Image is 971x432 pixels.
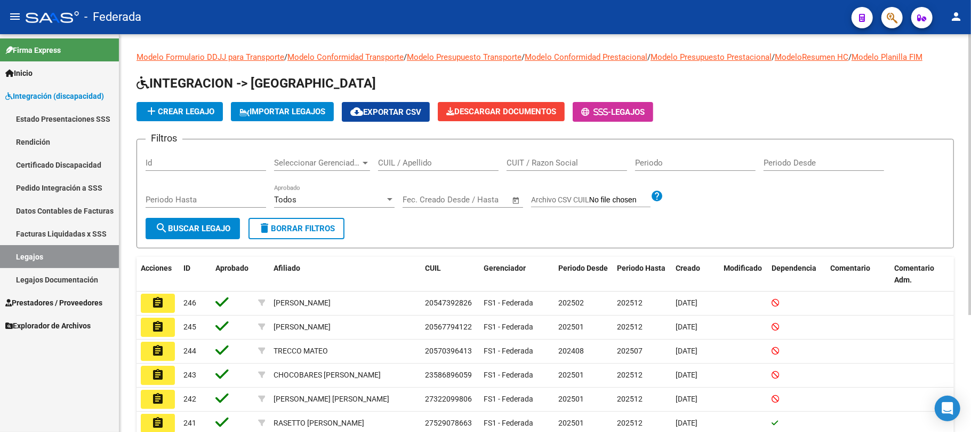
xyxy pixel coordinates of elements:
span: 244 [183,347,196,355]
a: Modelo Formulario DDJJ para Transporte [137,52,284,62]
mat-icon: add [145,105,158,117]
mat-icon: menu [9,10,21,23]
a: Modelo Conformidad Transporte [287,52,404,62]
span: 23586896059 [425,371,472,379]
span: 20570396413 [425,347,472,355]
span: 27529078663 [425,419,472,427]
span: Acciones [141,264,172,272]
span: Exportar CSV [350,107,421,117]
a: Modelo Conformidad Prestacional [525,52,647,62]
div: [PERSON_NAME] [PERSON_NAME] [274,393,389,405]
span: 202512 [617,299,643,307]
span: 243 [183,371,196,379]
span: 202512 [617,419,643,427]
span: 242 [183,395,196,403]
mat-icon: assignment [151,296,164,309]
datatable-header-cell: Comentario [826,257,890,292]
span: FS1 - Federada [484,371,533,379]
span: 202507 [617,347,643,355]
datatable-header-cell: ID [179,257,211,292]
span: 202501 [558,371,584,379]
datatable-header-cell: CUIL [421,257,479,292]
span: FS1 - Federada [484,347,533,355]
span: Periodo Desde [558,264,608,272]
button: Buscar Legajo [146,218,240,239]
span: - [581,107,611,117]
button: Open calendar [510,194,523,207]
div: RASETTO [PERSON_NAME] [274,417,364,429]
span: 202501 [558,323,584,331]
input: Fecha inicio [403,195,446,205]
datatable-header-cell: Afiliado [269,257,421,292]
a: ModeloResumen HC [775,52,848,62]
div: [PERSON_NAME] [274,297,331,309]
datatable-header-cell: Periodo Hasta [613,257,671,292]
input: Archivo CSV CUIL [589,195,651,205]
mat-icon: delete [258,222,271,234]
mat-icon: assignment [151,417,164,429]
span: 202512 [617,395,643,403]
span: 202501 [558,419,584,427]
span: Gerenciador [484,264,526,272]
span: Explorador de Archivos [5,320,91,332]
div: TRECCO MATEO [274,345,328,357]
span: 202512 [617,371,643,379]
span: FS1 - Federada [484,323,533,331]
span: [DATE] [676,395,697,403]
span: Seleccionar Gerenciador [274,158,360,168]
datatable-header-cell: Aprobado [211,257,254,292]
span: 246 [183,299,196,307]
span: 202502 [558,299,584,307]
a: Modelo Presupuesto Transporte [407,52,521,62]
span: Crear Legajo [145,107,214,116]
datatable-header-cell: Creado [671,257,719,292]
span: Comentario [830,264,870,272]
span: Firma Express [5,44,61,56]
span: Aprobado [215,264,248,272]
span: Periodo Hasta [617,264,665,272]
span: 202512 [617,323,643,331]
button: IMPORTAR LEGAJOS [231,102,334,121]
span: Descargar Documentos [446,107,556,116]
a: Modelo Presupuesto Prestacional [651,52,772,62]
span: [DATE] [676,371,697,379]
button: Descargar Documentos [438,102,565,121]
div: [PERSON_NAME] [274,321,331,333]
h3: Filtros [146,131,182,146]
mat-icon: assignment [151,320,164,333]
span: INTEGRACION -> [GEOGRAPHIC_DATA] [137,76,376,91]
span: Todos [274,195,296,205]
span: Creado [676,264,700,272]
div: CHOCOBARES [PERSON_NAME] [274,369,381,381]
span: Buscar Legajo [155,224,230,233]
span: Comentario Adm. [894,264,934,285]
span: Prestadores / Proveedores [5,297,102,309]
span: [DATE] [676,347,697,355]
datatable-header-cell: Comentario Adm. [890,257,954,292]
datatable-header-cell: Periodo Desde [554,257,613,292]
datatable-header-cell: Gerenciador [479,257,554,292]
span: FS1 - Federada [484,299,533,307]
span: Modificado [724,264,762,272]
span: 202408 [558,347,584,355]
span: FS1 - Federada [484,395,533,403]
mat-icon: assignment [151,368,164,381]
mat-icon: person [950,10,962,23]
span: Dependencia [772,264,816,272]
span: 20547392826 [425,299,472,307]
span: Afiliado [274,264,300,272]
datatable-header-cell: Dependencia [767,257,826,292]
span: - Federada [84,5,141,29]
mat-icon: help [651,190,663,202]
mat-icon: cloud_download [350,105,363,118]
span: Integración (discapacidad) [5,90,104,102]
mat-icon: assignment [151,392,164,405]
span: 241 [183,419,196,427]
span: FS1 - Federada [484,419,533,427]
span: 20567794122 [425,323,472,331]
span: 27322099806 [425,395,472,403]
button: Exportar CSV [342,102,430,122]
span: Legajos [611,107,645,117]
datatable-header-cell: Acciones [137,257,179,292]
button: Crear Legajo [137,102,223,121]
